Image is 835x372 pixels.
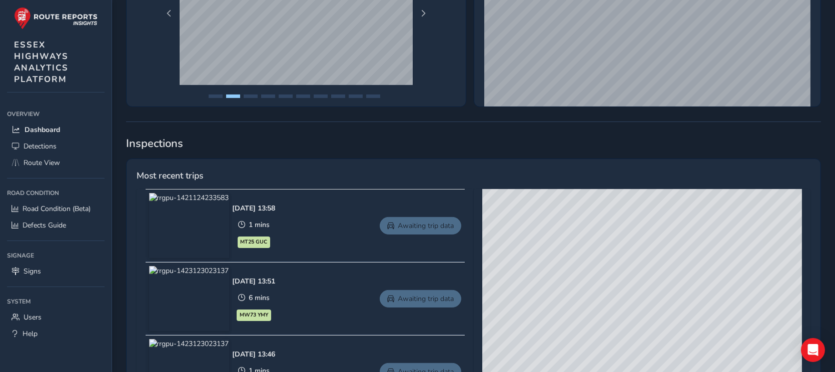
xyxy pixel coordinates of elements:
a: Help [7,325,105,342]
a: Users [7,309,105,325]
span: Inspections [126,136,821,151]
div: System [7,294,105,309]
span: Users [24,312,42,322]
span: Most recent trips [137,169,203,182]
span: Help [23,329,38,338]
a: Awaiting trip data [380,290,461,307]
img: rr logo [14,7,98,29]
a: Dashboard [7,121,105,138]
button: Next Page [416,6,430,20]
img: rrgpu-1423123023137 [149,266,229,331]
button: Page 9 [349,94,363,98]
span: Signs [24,266,41,276]
div: [DATE] 13:58 [233,203,276,213]
button: Page 6 [296,94,310,98]
div: Road Condition [7,185,105,200]
span: MW73 YMY [240,311,268,319]
a: Detections [7,138,105,154]
span: ESSEX HIGHWAYS ANALYTICS PLATFORM [14,39,69,85]
div: Signage [7,248,105,263]
button: Previous Page [162,6,176,20]
span: Detections [24,141,57,151]
button: Page 1 [209,94,223,98]
a: Signs [7,263,105,279]
span: Route View [24,158,60,167]
button: Page 10 [366,94,380,98]
button: Page 3 [244,94,258,98]
button: Page 4 [261,94,275,98]
span: Road Condition (Beta) [23,204,91,213]
div: [DATE] 13:51 [233,276,276,286]
img: rrgpu-1421124233583 [149,193,229,258]
div: Overview [7,106,105,121]
button: Page 8 [331,94,345,98]
button: Page 2 [226,94,240,98]
span: MT25 GUC [241,238,268,246]
span: Dashboard [25,125,60,134]
button: Page 7 [314,94,328,98]
span: Defects Guide [23,220,66,230]
a: Road Condition (Beta) [7,200,105,217]
a: Defects Guide [7,217,105,233]
span: 1 mins [249,220,270,229]
span: 6 mins [249,293,270,302]
button: Page 5 [279,94,293,98]
div: Open Intercom Messenger [801,338,825,362]
div: [DATE] 13:46 [233,349,276,359]
a: Awaiting trip data [380,217,461,234]
a: Route View [7,154,105,171]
